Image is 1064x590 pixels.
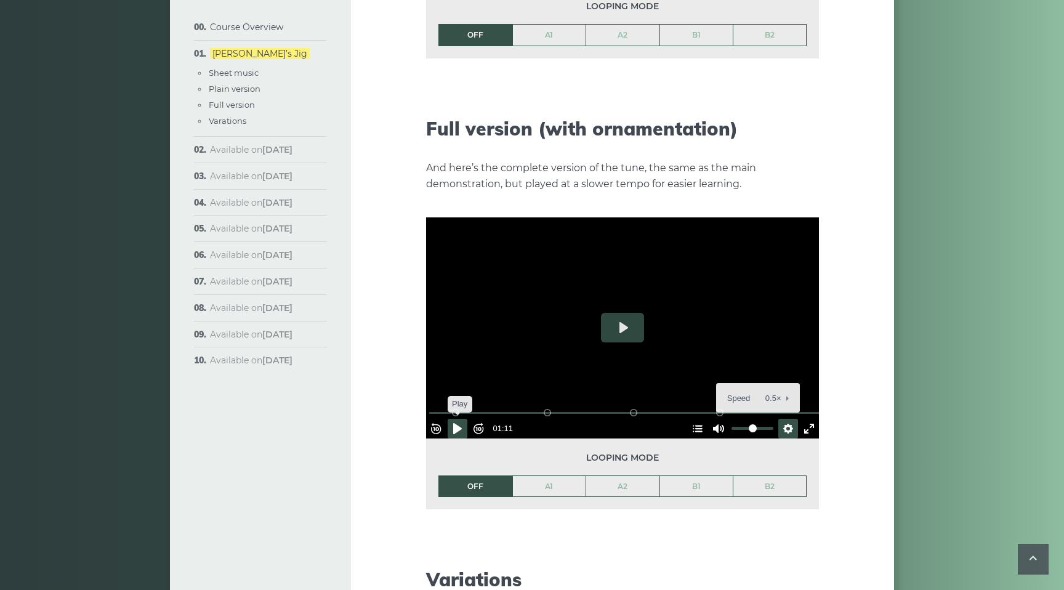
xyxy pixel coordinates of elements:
[210,249,292,261] span: Available on
[426,160,819,192] p: And here’s the complete version of the tune, the same as the main demonstration, but played at a ...
[209,84,260,94] a: Plain version
[586,25,659,46] a: A2
[426,118,819,140] h2: Full version (with ornamentation)
[733,25,806,46] a: B2
[210,144,292,155] span: Available on
[262,144,292,155] strong: [DATE]
[210,302,292,313] span: Available on
[262,276,292,287] strong: [DATE]
[733,476,806,497] a: B2
[262,302,292,313] strong: [DATE]
[513,476,586,497] a: A1
[262,355,292,366] strong: [DATE]
[210,48,310,59] a: [PERSON_NAME]’s Jig
[513,25,586,46] a: A1
[262,329,292,340] strong: [DATE]
[660,25,733,46] a: B1
[210,276,292,287] span: Available on
[660,476,733,497] a: B1
[210,329,292,340] span: Available on
[210,355,292,366] span: Available on
[209,116,246,126] a: Varations
[210,22,283,33] a: Course Overview
[262,223,292,234] strong: [DATE]
[438,451,807,465] span: Looping mode
[210,171,292,182] span: Available on
[209,68,259,78] a: Sheet music
[209,100,255,110] a: Full version
[210,197,292,208] span: Available on
[210,223,292,234] span: Available on
[262,197,292,208] strong: [DATE]
[586,476,659,497] a: A2
[262,171,292,182] strong: [DATE]
[262,249,292,261] strong: [DATE]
